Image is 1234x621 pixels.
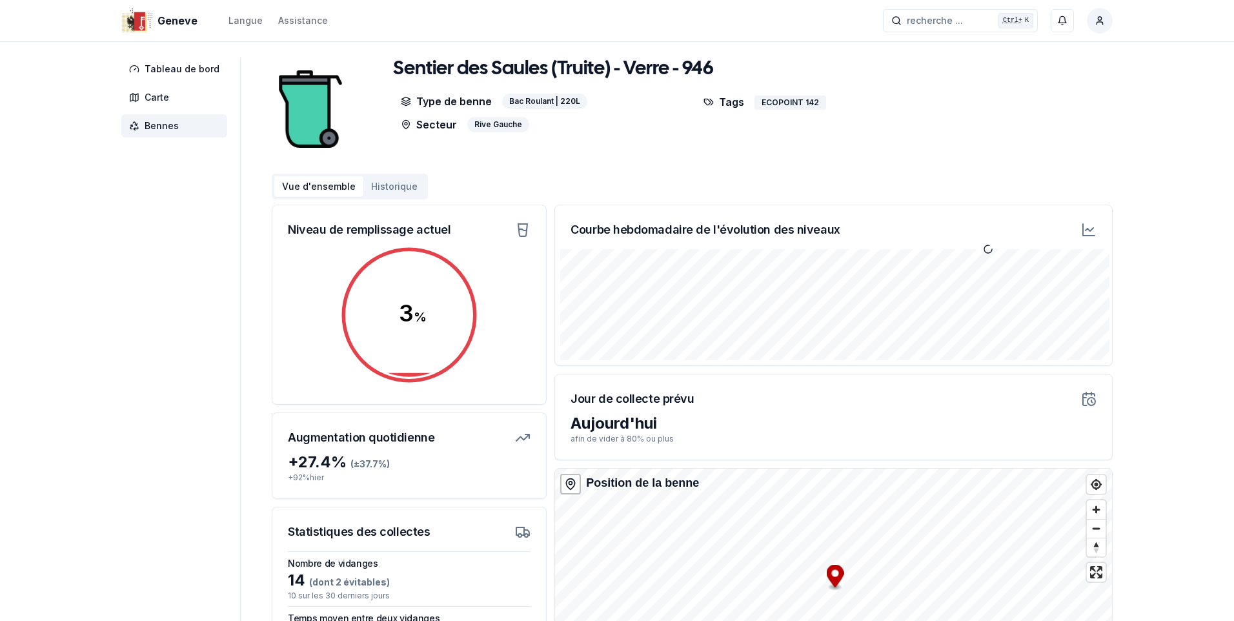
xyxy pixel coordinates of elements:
h3: Statistiques des collectes [288,523,430,541]
p: Type de benne [401,94,492,109]
button: Zoom out [1087,519,1106,538]
div: Aujourd'hui [571,413,1097,434]
div: 14 [288,570,531,591]
span: recherche ... [907,14,963,27]
button: Find my location [1087,475,1106,494]
h3: Courbe hebdomadaire de l'évolution des niveaux [571,221,840,239]
div: Bac Roulant | 220L [502,94,587,109]
div: Map marker [827,565,844,591]
h3: Nombre de vidanges [288,557,531,570]
button: recherche ...Ctrl+K [883,9,1038,32]
span: Tableau de bord [145,63,219,76]
a: Carte [121,86,232,109]
button: Langue [228,13,263,28]
img: bin Image [272,57,349,161]
p: Tags [703,94,744,110]
div: Langue [228,14,263,27]
div: Position de la benne [586,474,699,492]
img: Geneve Logo [121,5,152,36]
a: Tableau de bord [121,57,232,81]
span: Geneve [157,13,197,28]
h3: Augmentation quotidienne [288,429,434,447]
button: Historique [363,176,425,197]
button: Enter fullscreen [1087,563,1106,582]
button: Zoom in [1087,500,1106,519]
div: Rive Gauche [467,117,529,132]
a: Bennes [121,114,232,137]
h3: Jour de collecte prévu [571,390,694,408]
button: Reset bearing to north [1087,538,1106,556]
span: Bennes [145,119,179,132]
p: afin de vider à 80% ou plus [571,434,1097,444]
div: + 27.4 % [288,452,531,473]
a: Geneve [121,13,203,28]
span: Carte [145,91,169,104]
span: (± 37.7 %) [350,458,390,469]
button: Vue d'ensemble [274,176,363,197]
span: (dont 2 évitables) [305,576,390,587]
div: ECOPOINT 142 [754,96,826,110]
a: Assistance [278,13,328,28]
h1: Sentier des Saules (Truite) - Verre - 946 [393,57,713,81]
span: Zoom out [1087,520,1106,538]
p: 10 sur les 30 derniers jours [288,591,531,601]
h3: Niveau de remplissage actuel [288,221,450,239]
p: Secteur [401,117,457,132]
p: + 92 % hier [288,473,531,483]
